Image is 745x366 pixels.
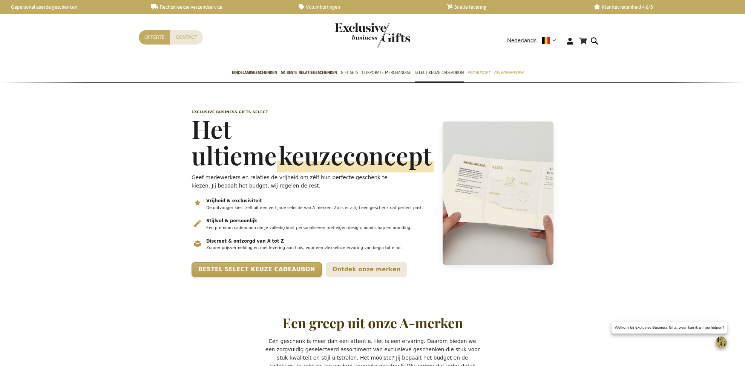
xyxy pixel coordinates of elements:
p: Exclusive Business Gifts Select [192,109,434,115]
a: Rechtstreekse verzendservice [151,4,287,10]
a: Offerte [139,30,170,45]
a: Ontdek onze merken [326,262,408,277]
header: Select keuzeconcept [188,91,557,296]
a: Snelle levering [446,4,582,10]
ul: Belangrijkste voordelen [192,197,434,255]
span: keuzeconcept [277,139,434,172]
img: Select geschenkconcept – medewerkers kiezen hun eigen cadeauvoucher [443,121,553,265]
a: store logo [335,23,372,48]
p: Zonder prijsvermelding en met levering aan huis, voor een vlekkeloze ervaring van begin tot eind. [206,245,433,251]
h3: Vrijheid & exclusiviteit [206,198,433,204]
span: Per Budget [468,69,490,77]
span: Nederlands [507,36,537,45]
span: 50 beste relatiegeschenken [281,69,337,77]
a: Contact [170,30,203,45]
p: Geef medewerkers en relaties de vrijheid om zélf hun perfecte geschenk te kiezen. Jij bepaalt het... [192,173,406,190]
span: Eindejaarsgeschenken [232,69,277,77]
a: Gepersonaliseerde geschenken [4,4,139,10]
img: Exclusive Business gifts logo [335,23,410,48]
a: Volumkortingen [299,4,434,10]
h2: Een greep uit onze A-merken [282,315,463,331]
a: Klanttevredenheid 4,6/5 [594,4,729,10]
span: Select Keuze Cadeaubon [415,69,464,77]
p: De ontvanger kiest zelf uit een verfijnde selectie van A-merken. Zo is er altijd een geschenk dat... [206,205,433,211]
h3: Discreet & ontzorgd van A tot Z [206,238,433,245]
h1: Het ultieme [192,115,434,168]
span: Corporate Merchandise [362,69,411,77]
span: Gift Sets [341,69,358,77]
a: Bestel Select Keuze Cadeaubon [192,262,322,277]
span: Gelegenheden [494,69,523,77]
p: Een premium cadeaubon die je volledig kunt personaliseren met eigen design, boodschap en branding. [206,225,433,231]
div: Nederlands [507,36,561,45]
h3: Stijlvol & persoonlijk [206,218,433,224]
